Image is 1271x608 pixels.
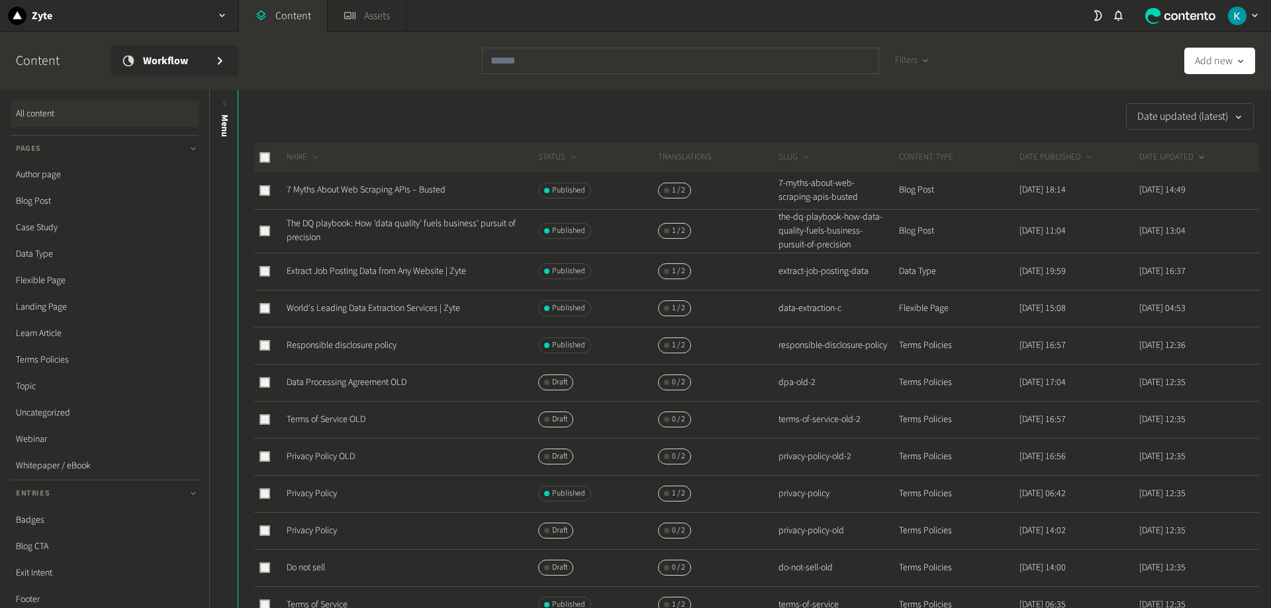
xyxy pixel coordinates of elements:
[287,524,337,537] a: Privacy Policy
[287,265,466,278] a: Extract Job Posting Data from Any Website | Zyte
[778,290,898,327] td: data-extraction-c
[898,172,1019,209] td: Blog Post
[11,533,199,560] a: Blog CTA
[11,267,199,294] a: Flexible Page
[1139,302,1186,315] time: [DATE] 04:53
[32,8,52,24] h2: Zyte
[778,438,898,475] td: privacy-policy-old-2
[672,376,685,388] span: 0 / 2
[672,339,685,351] span: 1 / 2
[898,209,1019,253] td: Blog Post
[1139,561,1186,574] time: [DATE] 12:35
[287,413,365,426] a: Terms of Service OLD
[287,183,446,196] a: 7 Myths About Web Scraping APIs – Busted
[898,549,1019,586] td: Terms Policies
[898,253,1019,290] td: Data Type
[1139,265,1186,278] time: [DATE] 16:37
[1019,339,1066,352] time: [DATE] 16:57
[672,451,685,462] span: 0 / 2
[898,401,1019,438] td: Terms Policies
[898,438,1019,475] td: Terms Policies
[552,376,567,388] span: Draft
[11,426,199,453] a: Webinar
[778,327,898,364] td: responsible-disclosure-policy
[1139,339,1186,352] time: [DATE] 12:36
[1139,224,1186,238] time: [DATE] 13:04
[895,54,918,67] span: Filters
[672,302,685,314] span: 1 / 2
[16,143,41,155] span: Pages
[1019,413,1066,426] time: [DATE] 16:57
[672,562,685,574] span: 0 / 2
[11,188,199,214] a: Blog Post
[287,151,320,164] button: NAME
[672,185,685,196] span: 1 / 2
[552,488,585,499] span: Published
[1019,224,1066,238] time: [DATE] 11:04
[778,253,898,290] td: extract-job-posting-data
[1019,151,1094,164] button: DATE PUBLISHED
[1019,376,1066,389] time: [DATE] 17:04
[1139,376,1186,389] time: [DATE] 12:35
[111,45,238,77] a: Workflow
[1139,183,1186,196] time: [DATE] 14:49
[287,487,337,500] a: Privacy Policy
[672,488,685,499] span: 1 / 2
[778,475,898,512] td: privacy-policy
[672,413,685,425] span: 0 / 2
[11,161,199,188] a: Author page
[287,561,325,574] a: Do not sell
[1139,151,1207,164] button: DATE UPDATED
[1126,103,1254,130] button: Date updated (latest)
[1019,487,1066,500] time: [DATE] 06:42
[672,265,685,277] span: 1 / 2
[1139,524,1186,537] time: [DATE] 12:35
[552,339,585,351] span: Published
[898,290,1019,327] td: Flexible Page
[11,320,199,347] a: Learn Article
[778,364,898,401] td: dpa-old-2
[538,151,579,164] button: STATUS
[11,373,199,400] a: Topic
[11,214,199,241] a: Case Study
[287,450,355,463] a: Privacy Policy OLD
[16,488,50,499] span: Entries
[287,217,516,244] a: The DQ playbook: How ‘data quality’ fuels business’ pursuit of precision
[657,143,778,172] th: Translations
[552,265,585,277] span: Published
[143,53,204,69] span: Workflow
[898,512,1019,549] td: Terms Policies
[16,51,90,71] h2: Content
[1019,183,1066,196] time: [DATE] 18:14
[11,347,199,373] a: Terms Policies
[672,225,685,237] span: 1 / 2
[898,143,1019,172] th: CONTENT TYPE
[552,413,567,425] span: Draft
[552,451,567,462] span: Draft
[1019,265,1066,278] time: [DATE] 19:59
[11,101,199,127] a: All content
[778,172,898,209] td: 7-myths-about-web-scraping-apis-busted
[1019,302,1066,315] time: [DATE] 15:08
[884,48,941,74] button: Filters
[552,562,567,574] span: Draft
[11,241,199,267] a: Data Type
[1228,7,1247,25] img: Karlo Jedud
[287,376,406,389] a: Data Processing Agreement OLD
[672,525,685,537] span: 0 / 2
[1019,561,1066,574] time: [DATE] 14:00
[11,294,199,320] a: Landing Page
[778,401,898,438] td: terms-of-service-old-2
[11,400,199,426] a: Uncategorized
[1184,48,1255,74] button: Add new
[11,453,199,479] a: Whitepaper / eBook
[1139,450,1186,463] time: [DATE] 12:35
[778,549,898,586] td: do-not-sell-old
[898,327,1019,364] td: Terms Policies
[1019,524,1066,537] time: [DATE] 14:02
[778,512,898,549] td: privacy-policy-old
[898,364,1019,401] td: Terms Policies
[287,302,460,315] a: World's Leading Data Extraction Services | Zyte
[1019,450,1066,463] time: [DATE] 16:56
